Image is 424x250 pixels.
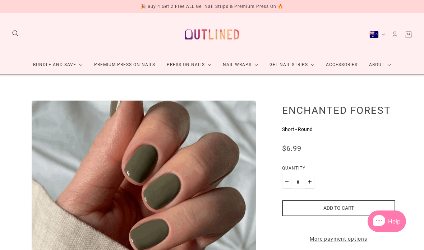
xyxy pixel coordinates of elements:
p: Short - Round [282,126,395,133]
button: Add to cart [282,200,395,216]
button: Australia [369,31,385,38]
a: Press On Nails [161,55,217,74]
label: Quantity [282,165,395,175]
a: More payment options [282,235,395,243]
a: Bundle and Save [27,55,88,74]
a: Account [391,31,399,38]
div: 🎉 Buy 4 Get 2 Free ALL Gel Nail Strips & Premium Press On 🔥 [140,3,284,10]
a: Accessories [320,55,363,74]
button: Search [11,29,19,37]
span: $6.99 [282,144,301,153]
a: Nail Wraps [217,55,264,74]
h1: Enchanted Forest [282,104,395,116]
a: About [363,55,397,74]
button: Plus [305,175,314,189]
button: Minus [282,175,291,189]
a: Premium Press On Nails [88,55,161,74]
a: Cart [405,31,413,38]
a: Gel Nail Strips [264,55,320,74]
a: Outlined [180,19,244,50]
